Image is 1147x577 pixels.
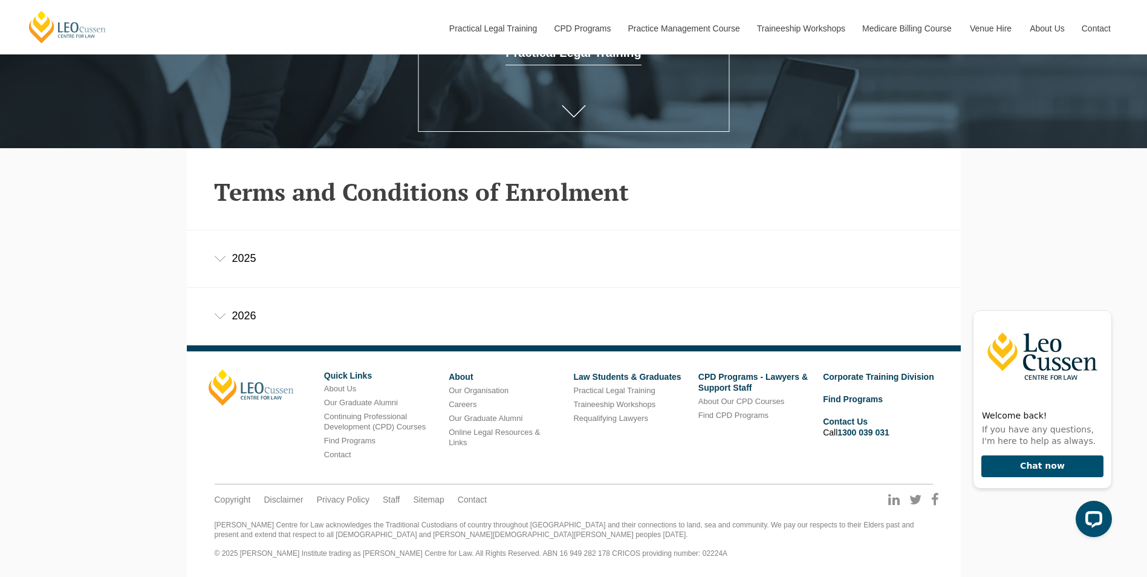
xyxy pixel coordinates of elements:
[324,371,440,380] h6: Quick Links
[209,370,294,406] a: [PERSON_NAME]
[748,2,853,54] a: Traineeship Workshops
[1021,2,1073,54] a: About Us
[449,372,473,382] a: About
[324,450,351,459] a: Contact
[187,230,961,287] div: 2025
[324,398,398,407] a: Our Graduate Alumni
[698,397,784,406] a: About Our CPD Courses
[383,494,400,505] a: Staff
[573,400,655,409] a: Traineeship Workshops
[187,288,961,344] div: 2026
[449,428,540,447] a: Online Legal Resources & Links
[573,414,648,423] a: Requalifying Lawyers
[823,372,934,382] a: Corporate Training Division
[440,2,545,54] a: Practical Legal Training
[837,428,889,437] a: 1300 039 031
[963,288,1117,547] iframe: LiveChat chat widget
[698,372,808,393] a: CPD Programs - Lawyers & Support Staff
[324,384,356,393] a: About Us
[449,414,522,423] a: Our Graduate Alumni
[458,494,487,505] a: Contact
[961,2,1021,54] a: Venue Hire
[619,2,748,54] a: Practice Management Course
[853,2,961,54] a: Medicare Billing Course
[317,494,369,505] a: Privacy Policy
[324,436,375,445] a: Find Programs
[823,414,938,440] li: Call
[823,417,868,426] a: Contact Us
[698,411,768,420] a: Find CPD Programs
[324,412,426,431] a: Continuing Professional Development (CPD) Courses
[264,494,303,505] a: Disclaimer
[215,494,251,505] a: Copyright
[449,400,476,409] a: Careers
[215,521,933,558] div: [PERSON_NAME] Centre for Law acknowledges the Traditional Custodians of country throughout [GEOGR...
[27,10,108,44] a: [PERSON_NAME] Centre for Law
[823,394,883,404] a: Find Programs
[573,372,681,382] a: Law Students & Graduates
[573,386,655,395] a: Practical Legal Training
[214,178,934,205] h2: Terms and Conditions of Enrolment
[449,386,509,395] a: Our Organisation
[545,2,619,54] a: CPD Programs
[1073,2,1120,54] a: Contact
[413,494,444,505] a: Sitemap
